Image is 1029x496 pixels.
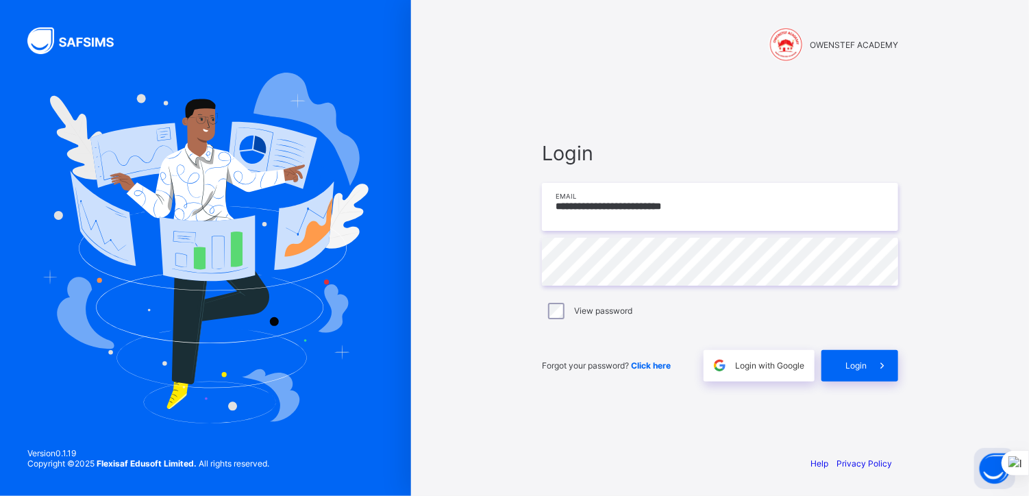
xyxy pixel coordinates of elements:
span: Login [845,360,867,371]
a: Privacy Policy [836,458,892,469]
img: Hero Image [42,73,369,423]
span: OWENSTEF ACADEMY [810,40,898,50]
span: Copyright © 2025 All rights reserved. [27,458,269,469]
label: View password [574,306,632,316]
a: Click here [631,360,671,371]
button: Open asap [974,448,1015,489]
img: SAFSIMS Logo [27,27,130,54]
strong: Flexisaf Edusoft Limited. [97,458,197,469]
a: Help [810,458,828,469]
img: google.396cfc9801f0270233282035f929180a.svg [712,358,728,373]
span: Login [542,141,898,165]
span: Forgot your password? [542,360,671,371]
span: Version 0.1.19 [27,448,269,458]
span: Login with Google [735,360,804,371]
